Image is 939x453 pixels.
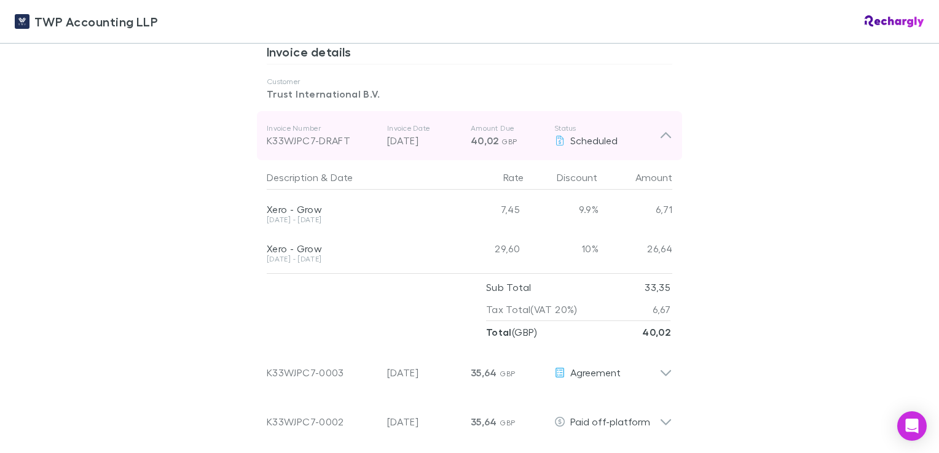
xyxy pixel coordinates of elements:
[267,77,672,87] p: Customer
[570,134,618,146] span: Scheduled
[387,365,461,380] p: [DATE]
[486,298,578,320] p: Tax Total (VAT 20%)
[486,326,512,338] strong: Total
[500,418,515,427] span: GBP
[525,190,599,229] div: 9.9%
[387,414,461,429] p: [DATE]
[451,229,525,268] div: 29,60
[267,123,377,133] p: Invoice Number
[554,123,659,133] p: Status
[267,365,377,380] div: K33WJPC7-0003
[653,298,670,320] p: 6,67
[257,111,682,160] div: Invoice NumberK33WJPC7-DRAFTInvoice Date[DATE]Amount Due40,02 GBPStatusScheduled
[471,366,497,379] span: 35,64
[267,165,446,190] div: &
[645,276,670,298] p: 33,35
[387,133,461,148] p: [DATE]
[267,255,446,263] div: [DATE] - [DATE]
[471,416,497,428] span: 35,64
[599,229,672,268] div: 26,64
[267,44,672,64] h3: Invoice details
[451,190,525,229] div: 7,45
[471,134,499,147] span: 40,02
[486,321,538,343] p: ( GBP )
[15,14,29,29] img: TWP Accounting LLP's Logo
[486,276,531,298] p: Sub Total
[267,87,672,101] p: Trust International B.V.
[500,369,515,378] span: GBP
[570,416,650,427] span: Paid off-platform
[865,15,924,28] img: Rechargly Logo
[599,190,672,229] div: 6,71
[525,229,599,268] div: 10%
[387,123,461,133] p: Invoice Date
[267,216,446,223] div: [DATE] - [DATE]
[471,123,544,133] p: Amount Due
[331,165,353,190] button: Date
[570,366,621,378] span: Agreement
[897,411,927,441] div: Open Intercom Messenger
[501,137,517,146] span: GBP
[257,392,682,441] div: K33WJPC7-0002[DATE]35,64 GBPPaid off-platform
[34,12,158,31] span: TWP Accounting LLP
[267,133,377,148] div: K33WJPC7-DRAFT
[267,165,318,190] button: Description
[267,414,377,429] div: K33WJPC7-0002
[267,242,446,255] div: Xero - Grow
[267,203,446,215] div: Xero - Grow
[257,343,682,392] div: K33WJPC7-0003[DATE]35,64 GBPAgreement
[642,326,670,338] strong: 40,02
